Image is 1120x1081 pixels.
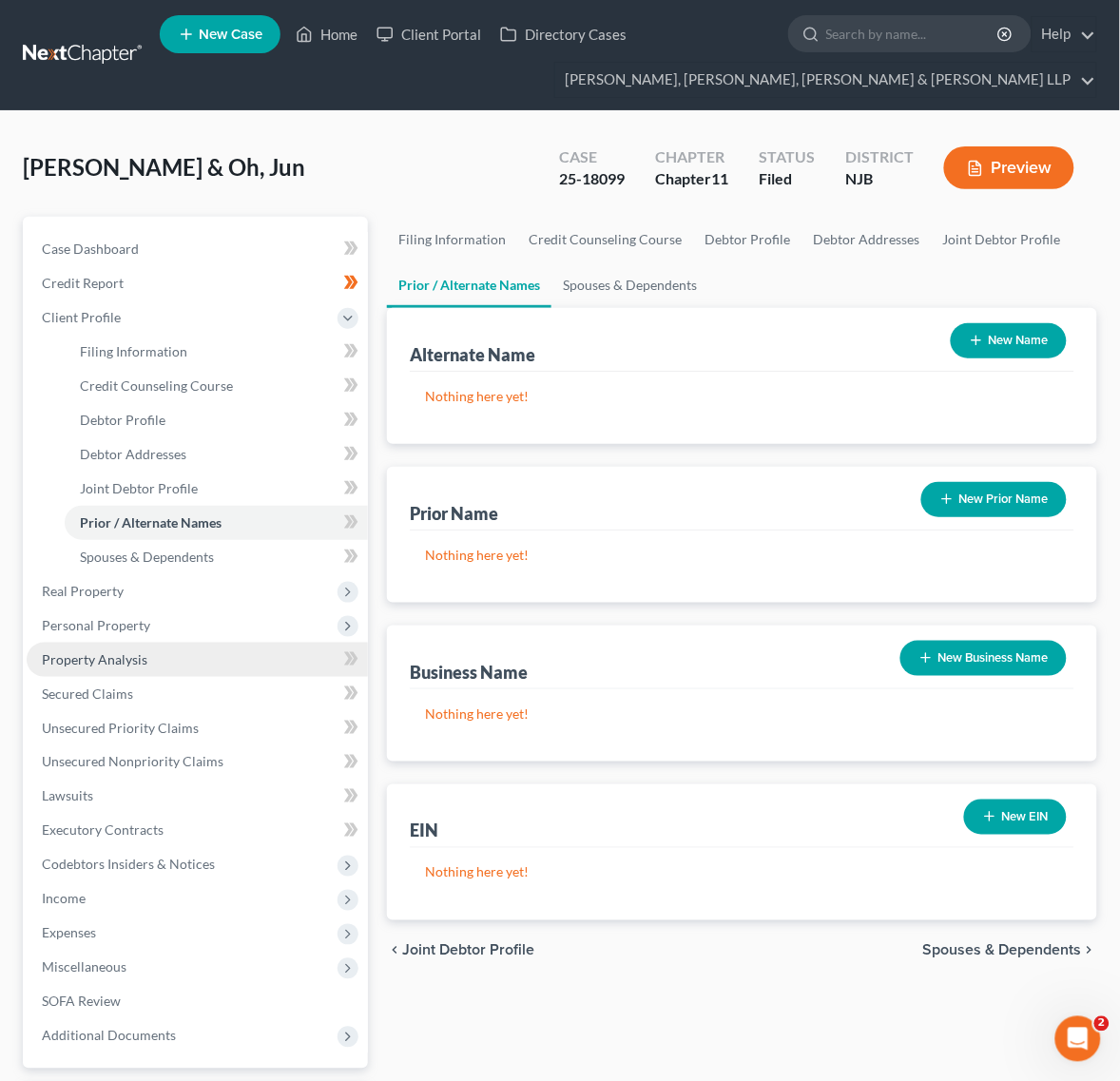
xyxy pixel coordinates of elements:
[42,857,215,873] span: Codebtors Insiders & Notices
[80,549,214,565] span: Spouses & Dependents
[923,943,1097,958] button: Spouses & Dependents chevron_right
[1055,1016,1101,1062] iframe: Intercom live chat
[921,482,1067,517] button: New Prior Name
[42,275,124,291] span: Credit Report
[65,506,368,540] a: Prior / Alternate Names
[655,168,728,190] div: Chapter
[931,217,1072,262] a: Joint Debtor Profile
[27,232,368,266] a: Case Dashboard
[655,146,728,168] div: Chapter
[42,994,121,1010] span: SOFA Review
[42,891,86,907] span: Income
[42,1028,176,1044] span: Additional Documents
[23,153,305,181] span: [PERSON_NAME] & Oh, Jun
[402,943,534,958] span: Joint Debtor Profile
[27,677,368,711] a: Secured Claims
[27,985,368,1019] a: SOFA Review
[759,146,815,168] div: Status
[42,241,139,257] span: Case Dashboard
[80,412,165,428] span: Debtor Profile
[410,502,498,525] div: Prior Name
[80,480,198,496] span: Joint Debtor Profile
[951,323,1067,358] button: New Name
[491,17,636,51] a: Directory Cases
[559,146,625,168] div: Case
[425,387,1059,406] p: Nothing here yet!
[759,168,815,190] div: Filed
[42,788,93,804] span: Lawsuits
[711,169,728,187] span: 11
[387,217,517,262] a: Filing Information
[80,446,186,462] span: Debtor Addresses
[65,437,368,472] a: Debtor Addresses
[65,369,368,403] a: Credit Counseling Course
[80,377,233,394] span: Credit Counseling Course
[80,514,222,531] span: Prior / Alternate Names
[551,262,708,308] a: Spouses & Dependents
[387,262,551,308] a: Prior / Alternate Names
[42,309,121,325] span: Client Profile
[964,800,1067,835] button: New EIN
[410,820,438,842] div: EIN
[517,217,693,262] a: Credit Counseling Course
[65,472,368,506] a: Joint Debtor Profile
[42,651,147,667] span: Property Analysis
[387,943,402,958] i: chevron_left
[42,822,164,839] span: Executory Contracts
[27,643,368,677] a: Property Analysis
[42,583,124,599] span: Real Property
[199,28,262,42] span: New Case
[65,540,368,574] a: Spouses & Dependents
[845,168,914,190] div: NJB
[1033,17,1096,51] a: Help
[27,711,368,745] a: Unsecured Priority Claims
[425,546,1059,565] p: Nothing here yet!
[42,959,126,975] span: Miscellaneous
[27,780,368,814] a: Lawsuits
[1094,1016,1110,1032] span: 2
[42,754,223,770] span: Unsecured Nonpriority Claims
[80,343,187,359] span: Filing Information
[826,16,1000,51] input: Search by name...
[286,17,367,51] a: Home
[845,146,914,168] div: District
[27,814,368,848] a: Executory Contracts
[65,335,368,369] a: Filing Information
[425,863,1059,882] p: Nothing here yet!
[410,661,528,684] div: Business Name
[367,17,491,51] a: Client Portal
[1082,943,1097,958] i: chevron_right
[42,925,96,941] span: Expenses
[42,720,199,736] span: Unsecured Priority Claims
[555,63,1096,97] a: [PERSON_NAME], [PERSON_NAME], [PERSON_NAME] & [PERSON_NAME] LLP
[425,705,1059,724] p: Nothing here yet!
[42,617,150,633] span: Personal Property
[65,403,368,437] a: Debtor Profile
[801,217,931,262] a: Debtor Addresses
[27,745,368,780] a: Unsecured Nonpriority Claims
[387,943,534,958] button: chevron_left Joint Debtor Profile
[944,146,1074,189] button: Preview
[27,266,368,300] a: Credit Report
[410,343,535,366] div: Alternate Name
[693,217,801,262] a: Debtor Profile
[42,685,133,702] span: Secured Claims
[559,168,625,190] div: 25-18099
[900,641,1067,676] button: New Business Name
[923,943,1082,958] span: Spouses & Dependents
